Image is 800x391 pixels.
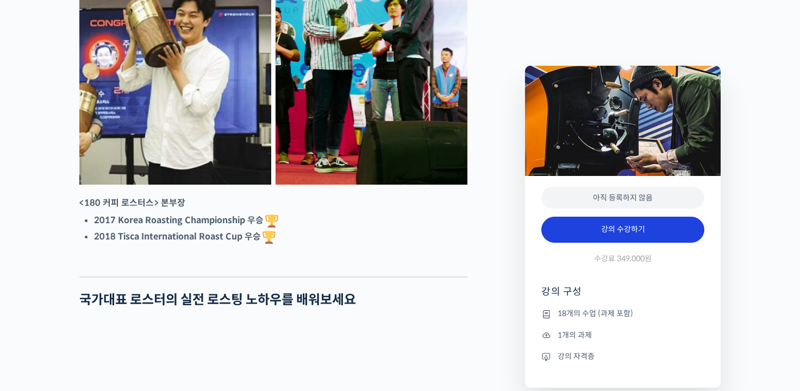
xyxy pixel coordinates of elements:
[541,217,704,243] a: 강의 수강하기
[168,317,181,326] span: 설정
[541,350,704,363] li: 강의 자격증
[541,187,704,209] div: 아직 등록하지 않음
[262,231,276,244] img: 🏆
[99,318,112,326] span: 대화
[3,301,72,328] a: 홈
[594,254,652,264] span: 수강료 349,000원
[79,197,185,209] strong: <180 커피 로스터스> 본부장
[140,301,209,328] a: 설정
[34,317,41,326] span: 홈
[79,292,356,308] strong: 국가대표 로스터의 실전 로스팅 노하우를 배워보세요
[72,301,140,328] a: 대화
[94,215,280,226] strong: 2017 Korea Roasting Championship 우승
[541,329,704,342] li: 1개의 과제
[541,307,704,320] li: 18개의 수업 (과제 포함)
[94,231,277,242] strong: 2018 Tisca International Roast Cup 우승
[265,215,278,228] img: 🏆
[541,285,704,307] h4: 강의 구성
